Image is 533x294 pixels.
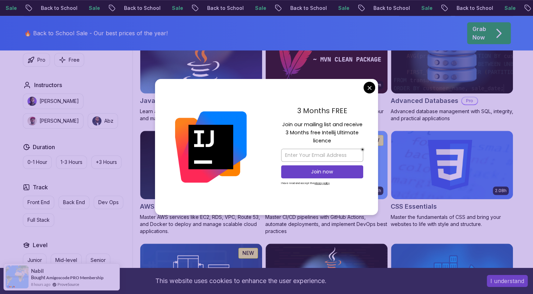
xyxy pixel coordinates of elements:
[498,5,520,12] p: Sale
[391,214,513,228] p: Master the fundamentals of CSS and bring your websites to life with style and structure.
[39,117,79,124] p: [PERSON_NAME]
[391,96,458,106] h2: Advanced Databases
[58,196,89,209] button: Back End
[495,188,507,194] p: 2.08h
[23,253,47,267] button: Junior
[39,98,79,105] p: [PERSON_NAME]
[265,25,388,122] a: Maven Essentials card54mMaven EssentialsProLearn how to use Maven to build and manage your Java p...
[37,56,45,63] p: Pro
[33,183,48,191] h2: Track
[391,25,513,94] img: Advanced Databases card
[391,130,513,228] a: CSS Essentials card2.08hCSS EssentialsMaster the fundamentals of CSS and bring your websites to l...
[69,56,80,63] p: Free
[24,29,168,37] p: 🔥 Back to School Sale - Our best prices of the year!
[23,53,50,67] button: Pro
[6,265,29,288] img: provesource social proof notification image
[86,253,110,267] button: Senior
[487,275,528,287] button: Accept cookies
[23,196,54,209] button: Front End
[55,257,77,264] p: Mid-level
[140,108,262,122] p: Learn advanced Java concepts to build scalable and maintainable applications.
[140,96,204,106] h2: Java for Developers
[242,250,254,257] p: NEW
[331,5,354,12] p: Sale
[63,199,85,206] p: Back End
[33,143,55,151] h2: Duration
[33,241,48,249] h2: Level
[57,281,79,287] a: ProveSource
[61,159,82,166] p: 1-3 Hours
[34,81,62,89] h2: Instructors
[367,5,415,12] p: Back to School
[98,199,119,206] p: Dev Ops
[23,113,83,129] button: instructor img[PERSON_NAME]
[200,5,248,12] p: Back to School
[140,25,262,94] img: Java for Developers card
[91,155,122,169] button: +3 Hours
[27,116,37,125] img: instructor img
[450,5,498,12] p: Back to School
[31,275,45,280] span: Bought
[265,214,388,235] p: Master CI/CD pipelines with GitHub Actions, automate deployments, and implement DevOps best pract...
[5,273,476,289] div: This website uses cookies to enhance the user experience.
[140,202,203,212] h2: AWS for Developers
[96,159,117,166] p: +3 Hours
[94,196,123,209] button: Dev Ops
[415,5,437,12] p: Sale
[27,216,50,223] p: Full Stack
[46,275,104,281] a: Amigoscode PRO Membership
[31,268,44,274] span: Nabil
[51,253,82,267] button: Mid-level
[284,5,331,12] p: Back to School
[117,5,165,12] p: Back to School
[140,131,262,199] img: AWS for Developers card
[248,5,271,12] p: Sale
[140,214,262,235] p: Master AWS services like EC2, RDS, VPC, Route 53, and Docker to deploy and manage scalable cloud ...
[165,5,188,12] p: Sale
[34,5,82,12] p: Back to School
[462,97,477,104] p: Pro
[88,113,118,129] button: instructor imgAbz
[56,155,87,169] button: 1-3 Hours
[23,155,52,169] button: 0-1 Hour
[391,131,513,199] img: CSS Essentials card
[391,108,513,122] p: Advanced database management with SQL, integrity, and practical applications
[82,5,105,12] p: Sale
[23,93,83,109] button: instructor img[PERSON_NAME]
[27,97,37,106] img: instructor img
[31,281,50,287] span: 8 hours ago
[140,130,262,235] a: AWS for Developers card2.73hJUST RELEASEDAWS for DevelopersProMaster AWS services like EC2, RDS, ...
[27,199,50,206] p: Front End
[92,116,101,125] img: instructor img
[54,53,84,67] button: Free
[266,25,388,94] img: Maven Essentials card
[472,25,486,42] p: Grab Now
[27,159,47,166] p: 0-1 Hour
[391,25,513,122] a: Advanced Databases cardAdvanced DatabasesProAdvanced database management with SQL, integrity, and...
[140,25,262,122] a: Java for Developers card9.18hJava for DevelopersProLearn advanced Java concepts to build scalable...
[104,117,113,124] p: Abz
[27,257,42,264] p: Junior
[91,257,106,264] p: Senior
[23,213,54,227] button: Full Stack
[391,202,437,212] h2: CSS Essentials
